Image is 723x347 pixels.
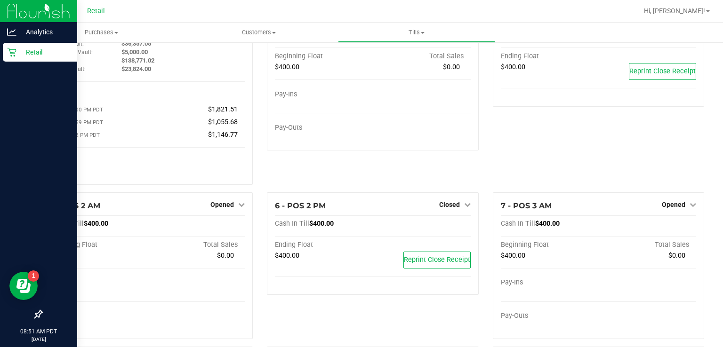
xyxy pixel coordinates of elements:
[404,256,470,264] span: Reprint Close Receipt
[309,220,334,228] span: $400.00
[49,241,147,249] div: Beginning Float
[121,40,151,47] span: $36,357.05
[275,241,373,249] div: Ending Float
[501,220,535,228] span: Cash In Till
[121,65,151,72] span: $23,824.00
[275,201,326,210] span: 6 - POS 2 PM
[275,220,309,228] span: Cash In Till
[338,28,495,37] span: Tills
[275,63,299,71] span: $400.00
[121,57,154,64] span: $138,771.02
[16,26,73,38] p: Analytics
[4,327,73,336] p: 08:51 AM PDT
[4,336,73,343] p: [DATE]
[629,63,696,80] button: Reprint Close Receipt
[87,7,105,15] span: Retail
[501,52,599,61] div: Ending Float
[7,27,16,37] inline-svg: Analytics
[501,278,599,287] div: Pay-Ins
[501,63,525,71] span: $400.00
[7,47,16,57] inline-svg: Retail
[501,312,599,320] div: Pay-Outs
[180,23,338,42] a: Customers
[403,252,471,268] button: Reprint Close Receipt
[501,201,552,210] span: 7 - POS 3 AM
[501,241,599,249] div: Beginning Float
[217,252,234,260] span: $0.00
[23,23,180,42] a: Purchases
[501,252,525,260] span: $400.00
[23,28,180,37] span: Purchases
[373,52,471,61] div: Total Sales
[443,63,460,71] span: $0.00
[16,47,73,58] p: Retail
[662,201,685,208] span: Opened
[121,48,148,55] span: $5,000.00
[598,241,696,249] div: Total Sales
[147,241,245,249] div: Total Sales
[439,201,460,208] span: Closed
[275,90,373,99] div: Pay-Ins
[49,86,147,95] div: Pay-Ins
[535,220,560,228] span: $400.00
[208,131,238,139] span: $1,146.77
[629,67,696,75] span: Reprint Close Receipt
[84,220,108,228] span: $400.00
[9,272,38,300] iframe: Resource center
[208,118,238,126] span: $1,055.68
[49,158,147,166] div: Pay-Outs
[181,28,337,37] span: Customers
[275,124,373,132] div: Pay-Outs
[668,252,685,260] span: $0.00
[49,312,147,320] div: Pay-Outs
[644,7,705,15] span: Hi, [PERSON_NAME]!
[338,23,496,42] a: Tills
[28,270,39,282] iframe: Resource center unread badge
[275,252,299,260] span: $400.00
[210,201,234,208] span: Opened
[49,278,147,287] div: Pay-Ins
[208,105,238,113] span: $1,821.51
[275,52,373,61] div: Beginning Float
